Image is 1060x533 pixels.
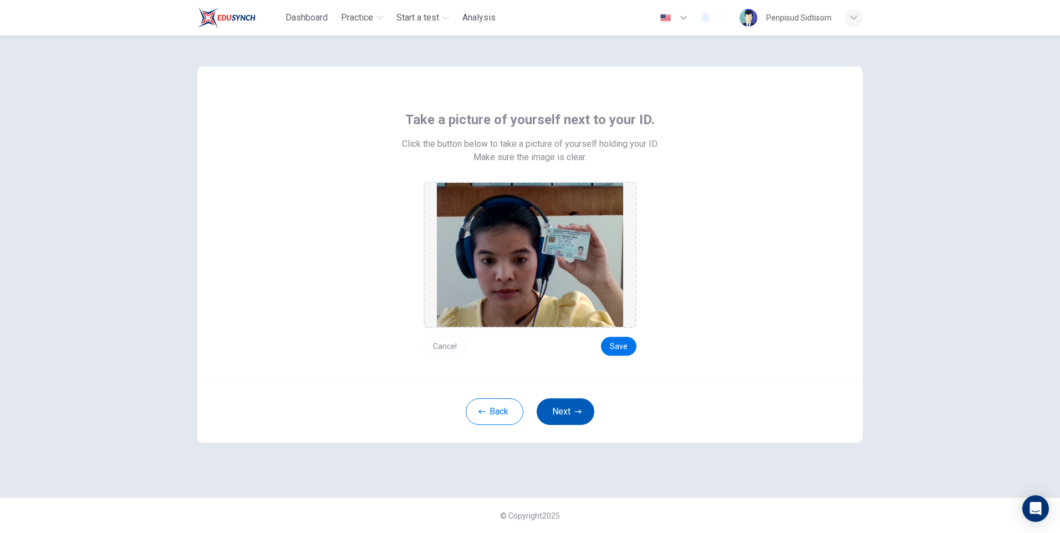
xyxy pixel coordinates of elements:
[601,337,636,356] button: Save
[197,7,281,29] a: Train Test logo
[281,8,332,28] button: Dashboard
[402,137,659,151] span: Click the button below to take a picture of yourself holding your ID.
[392,8,453,28] button: Start a test
[396,11,439,24] span: Start a test
[766,11,832,24] div: Penpisud Sidtisorn
[462,11,496,24] span: Analysis
[286,11,328,24] span: Dashboard
[659,14,672,22] img: en
[458,8,500,28] button: Analysis
[197,7,256,29] img: Train Test logo
[341,11,373,24] span: Practice
[500,511,560,520] span: © Copyright 2025
[740,9,757,27] img: Profile picture
[424,337,466,356] button: Cancel
[405,111,655,129] span: Take a picture of yourself next to your ID.
[437,183,623,327] img: preview screemshot
[537,398,594,425] button: Next
[466,398,523,425] button: Back
[473,151,587,164] span: Make sure the image is clear.
[1022,495,1049,522] div: Open Intercom Messenger
[337,8,388,28] button: Practice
